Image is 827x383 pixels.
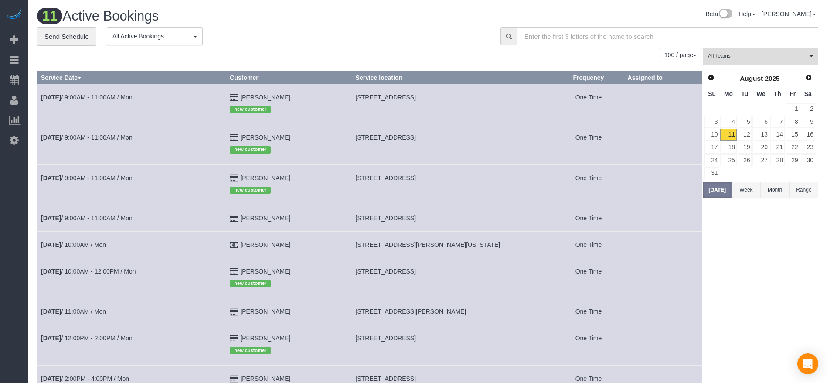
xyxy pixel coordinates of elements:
[226,298,352,325] td: Customer
[720,116,736,128] a: 4
[41,134,61,141] b: [DATE]
[739,10,756,17] a: Help
[738,129,752,140] a: 12
[752,142,769,154] a: 20
[37,84,226,124] td: Schedule date
[553,231,624,258] td: Frequency
[41,134,133,141] a: [DATE]/ 9:00AM - 11:00AM / Mon
[553,84,624,124] td: Frequency
[352,231,553,258] td: Service location
[240,375,290,382] a: [PERSON_NAME]
[240,241,290,248] a: [PERSON_NAME]
[624,124,702,164] td: Assigned to
[624,71,702,84] th: Assigned to
[230,336,238,342] i: Credit Card Payment
[41,215,133,222] a: [DATE]/ 9:00AM - 11:00AM / Mon
[720,142,736,154] a: 18
[5,9,23,21] a: Automaid Logo
[786,129,800,140] a: 15
[37,124,226,164] td: Schedule date
[226,258,352,298] td: Customer
[230,135,238,141] i: Credit Card Payment
[41,241,61,248] b: [DATE]
[37,298,226,325] td: Schedule date
[805,74,812,81] span: Next
[226,164,352,205] td: Customer
[230,106,271,113] span: new customer
[356,308,466,315] span: [STREET_ADDRESS][PERSON_NAME]
[770,129,785,140] a: 14
[720,129,736,140] a: 11
[801,129,815,140] a: 16
[240,174,290,181] a: [PERSON_NAME]
[356,335,416,342] span: [STREET_ADDRESS]
[226,231,352,258] td: Customer
[356,375,416,382] span: [STREET_ADDRESS]
[790,182,818,198] button: Range
[801,116,815,128] a: 9
[786,103,800,115] a: 1
[718,9,732,20] img: New interface
[41,268,61,275] b: [DATE]
[704,167,719,179] a: 31
[352,205,553,231] td: Service location
[112,32,191,41] span: All Active Bookings
[356,134,416,141] span: [STREET_ADDRESS]
[553,124,624,164] td: Frequency
[230,269,238,275] i: Credit Card Payment
[553,325,624,365] td: Frequency
[553,258,624,298] td: Frequency
[352,84,553,124] td: Service location
[356,215,416,222] span: [STREET_ADDRESS]
[553,205,624,231] td: Frequency
[732,182,760,198] button: Week
[240,308,290,315] a: [PERSON_NAME]
[705,72,717,84] a: Prev
[517,27,818,45] input: Enter the first 3 letters of the name to search
[761,182,790,198] button: Month
[553,164,624,205] td: Frequency
[786,154,800,166] a: 29
[41,94,133,101] a: [DATE]/ 9:00AM - 11:00AM / Mon
[230,376,238,382] i: Credit Card Payment
[41,375,61,382] b: [DATE]
[240,215,290,222] a: [PERSON_NAME]
[704,129,719,140] a: 10
[801,103,815,115] a: 2
[770,154,785,166] a: 28
[705,10,732,17] a: Beta
[41,174,61,181] b: [DATE]
[230,95,238,101] i: Credit Card Payment
[230,242,238,248] i: Check Payment
[37,325,226,365] td: Schedule date
[41,335,61,342] b: [DATE]
[752,129,769,140] a: 13
[741,90,748,97] span: Tuesday
[624,325,702,365] td: Assigned to
[352,298,553,325] td: Service location
[553,71,624,84] th: Frequency
[786,116,800,128] a: 8
[708,52,807,60] span: All Teams
[226,84,352,124] td: Customer
[659,48,702,62] button: 100 / page
[37,231,226,258] td: Schedule date
[624,231,702,258] td: Assigned to
[37,164,226,205] td: Schedule date
[704,116,719,128] a: 3
[356,241,500,248] span: [STREET_ADDRESS][PERSON_NAME][US_STATE]
[738,142,752,154] a: 19
[352,164,553,205] td: Service location
[356,174,416,181] span: [STREET_ADDRESS]
[230,175,238,181] i: Credit Card Payment
[352,71,553,84] th: Service location
[624,84,702,124] td: Assigned to
[37,258,226,298] td: Schedule date
[738,154,752,166] a: 26
[804,90,812,97] span: Saturday
[720,154,736,166] a: 25
[230,280,271,287] span: new customer
[352,325,553,365] td: Service location
[708,74,715,81] span: Prev
[37,8,62,24] span: 11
